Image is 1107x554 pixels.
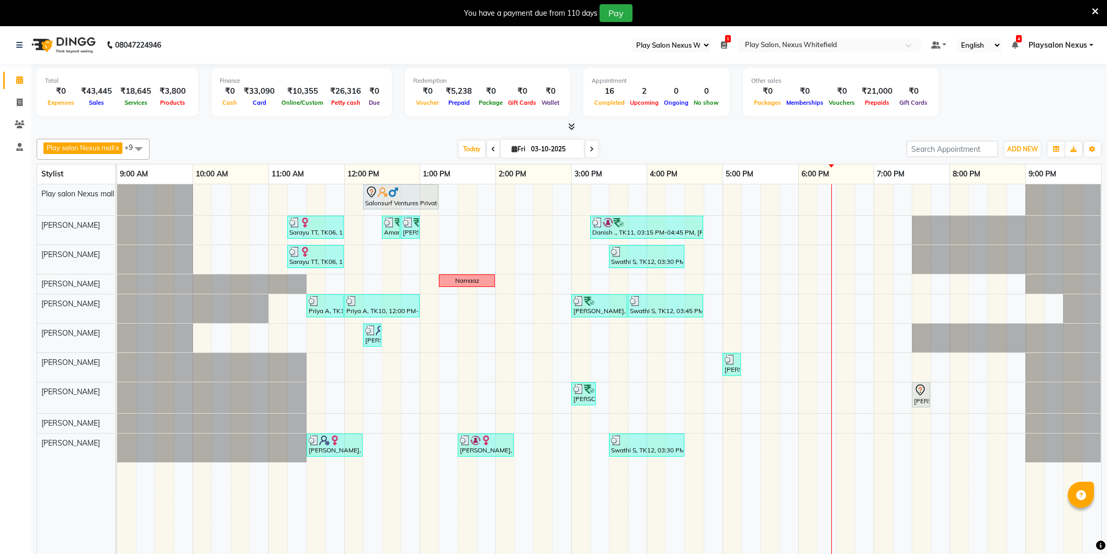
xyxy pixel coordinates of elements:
div: Finance [220,76,383,85]
div: Sarayu TT, TK06, 11:15 AM-12:00 PM, Blowdry + Shampoo + Conditioner[L'OREAL] Medium [288,247,343,267]
span: Voucher [413,99,442,106]
a: 3:00 PM [572,167,605,182]
span: 4 [1016,35,1022,42]
div: Other sales [751,76,930,85]
a: 1 [721,40,727,50]
div: ₹0 [365,85,383,97]
a: 2:00 PM [496,167,529,182]
div: [PERSON_NAME], TK07, 12:15 PM-12:30 PM, Threading-Upper Lip [364,325,380,345]
div: ₹0 [897,85,930,97]
div: [PERSON_NAME], TK04, 11:30 AM-12:15 PM, Hair Cut-Girl senior stylist [308,435,362,455]
span: Prepaids [862,99,892,106]
a: 6:00 PM [799,167,832,182]
div: ₹0 [220,85,240,97]
div: ₹10,355 [279,85,326,97]
iframe: chat widget [1063,512,1097,544]
div: ₹3,800 [155,85,190,97]
div: Redemption [413,76,562,85]
a: 9:00 PM [1026,167,1059,182]
span: Stylist [41,169,63,179]
span: [PERSON_NAME] [41,387,100,396]
div: ₹0 [476,85,505,97]
span: Services [122,99,150,106]
div: [PERSON_NAME], TK09, 03:00 PM-03:45 PM, FUSIO-DOSE PLUS RITUAL- 30 MIN [572,296,626,316]
div: Priya A, TK10, 11:30 AM-12:00 PM, FUSIO-DOSE PLUS RITUAL- 30 MIN [308,296,343,316]
span: Online/Custom [279,99,326,106]
span: No show [691,99,721,106]
div: ₹43,445 [77,85,116,97]
div: ₹0 [539,85,562,97]
div: ₹0 [413,85,442,97]
span: Due [366,99,382,106]
div: ₹18,645 [116,85,155,97]
span: +9 [125,143,141,151]
a: 10:00 AM [193,167,231,182]
input: 2025-10-03 [528,141,580,157]
div: Appointment [592,76,721,85]
div: ₹26,316 [326,85,365,97]
div: 0 [691,85,721,97]
div: Danish ., TK11, 03:15 PM-04:45 PM, [PERSON_NAME] Shaping,Hair Cut Men (Senior stylist) [591,217,702,237]
div: [PERSON_NAME] ., TK14, 07:30 PM-07:45 PM, Threading-Eye Brow Shaping [913,384,929,406]
span: Upcoming [627,99,661,106]
div: Namaaz [455,276,479,285]
div: Sarayu TT, TK06, 11:15 AM-12:00 PM, Hair Cut [DEMOGRAPHIC_DATA] (Senior Stylist) [288,217,343,237]
button: Pay [600,4,632,22]
a: 4:00 PM [647,167,680,182]
div: ₹21,000 [857,85,897,97]
div: 2 [627,85,661,97]
div: ₹0 [505,85,539,97]
span: Completed [592,99,627,106]
span: Card [250,99,269,106]
div: ₹0 [784,85,826,97]
span: Packages [751,99,784,106]
div: Swathi S, TK12, 03:30 PM-04:30 PM, Hair Cut [DEMOGRAPHIC_DATA] (Senior Stylist) [610,247,683,267]
div: You have a payment due from 110 days [464,8,597,19]
div: [PERSON_NAME], TK13, 05:00 PM-05:15 PM, Threading-Eye Brow Shaping [724,354,740,374]
a: 11:00 AM [269,167,307,182]
input: Search Appointment [907,141,998,157]
span: [PERSON_NAME] [41,220,100,230]
div: Priya A, TK10, 12:00 PM-01:00 PM, Hair Cut [DEMOGRAPHIC_DATA] (Senior Stylist) [345,296,419,316]
div: ₹33,090 [240,85,279,97]
a: x [115,143,119,152]
a: 12:00 PM [345,167,382,182]
div: Total [45,76,190,85]
span: Ongoing [661,99,691,106]
div: 0 [661,85,691,97]
span: Gift Cards [897,99,930,106]
div: Swathi S, TK12, 03:30 PM-04:30 PM, Hair Cut [DEMOGRAPHIC_DATA] (Senior Stylist) [610,435,683,455]
div: ₹0 [751,85,784,97]
span: Play salon Nexus mall [41,189,114,198]
span: Vouchers [826,99,857,106]
span: Sales [86,99,107,106]
span: [PERSON_NAME] [41,328,100,338]
span: Fri [509,145,528,153]
a: 9:00 AM [117,167,151,182]
span: 1 [725,35,731,42]
a: 1:00 PM [420,167,453,182]
div: [PERSON_NAME], TK08, 01:30 PM-02:15 PM, Blowdry + Shampoo + Conditioner[L'OREAL] Medium [459,435,513,455]
span: Playsalon Nexus [1029,40,1087,51]
span: Play salon Nexus mall [47,143,115,152]
div: ₹0 [826,85,857,97]
img: logo [27,30,98,60]
div: Swathi S, TK12, 03:45 PM-04:45 PM, Hair Cut-Girl senior stylist [629,296,702,316]
span: [PERSON_NAME] [41,358,100,367]
div: 16 [592,85,627,97]
span: [PERSON_NAME] [41,250,100,259]
span: Prepaid [446,99,472,106]
a: 7:00 PM [874,167,907,182]
span: Gift Cards [505,99,539,106]
button: ADD NEW [1004,142,1041,157]
a: 5:00 PM [723,167,756,182]
a: 8:00 PM [950,167,983,182]
span: [PERSON_NAME] [41,299,100,308]
span: [PERSON_NAME] [41,438,100,448]
span: Products [157,99,188,106]
span: Petty cash [329,99,363,106]
a: 4 [1012,40,1018,50]
span: Today [459,141,485,157]
div: ₹5,238 [442,85,476,97]
div: Aman A, TK02, 12:30 PM-12:45 PM, Hair Cut Men (Senior stylist) [383,217,399,237]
